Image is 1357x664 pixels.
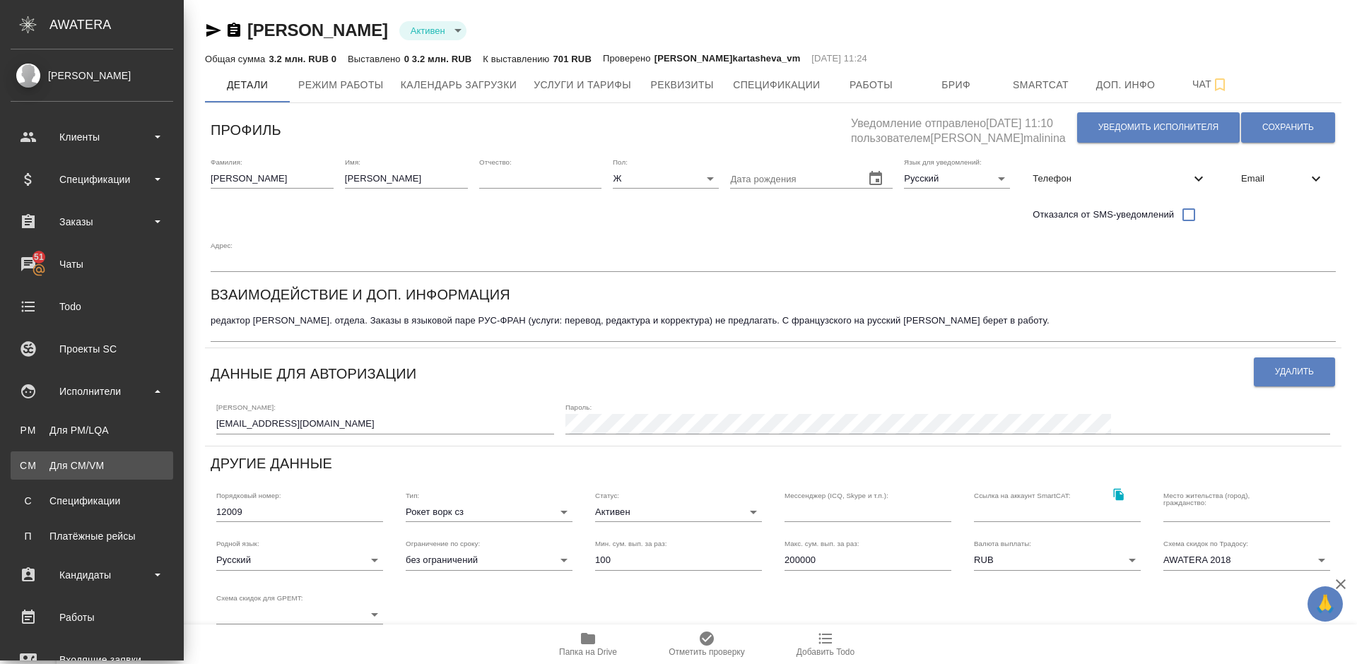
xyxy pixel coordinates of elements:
[11,451,173,480] a: CMДля CM/VM
[1163,540,1248,547] label: Схема скидок по Традосу:
[247,20,388,40] a: [PERSON_NAME]
[331,54,336,64] p: 0
[647,624,766,664] button: Отметить проверку
[1104,480,1133,509] button: Скопировать ссылку
[211,158,242,165] label: Фамилия:
[483,54,553,64] p: К выставлению
[904,169,1010,189] div: Русский
[648,76,716,94] span: Реквизиты
[205,22,222,39] button: Скопировать ссылку для ЯМессенджера
[1033,208,1174,222] span: Отказался от SMS-уведомлений
[565,404,592,411] label: Пароль:
[345,158,360,165] label: Имя:
[406,502,572,522] div: Рокет ворк сз
[766,624,885,664] button: Добавить Todo
[269,54,331,64] p: 3.2 млн. RUB
[529,624,647,664] button: Папка на Drive
[11,126,173,148] div: Клиенты
[11,211,173,232] div: Заказы
[1313,589,1337,619] span: 🙏
[401,76,517,94] span: Календарь загрузки
[11,254,173,275] div: Чаты
[49,11,184,39] div: AWATERA
[225,22,242,39] button: Скопировать ссылку
[904,158,982,165] label: Язык для уведомлений:
[406,540,480,547] label: Ограничение по сроку:
[613,169,719,189] div: Ж
[553,54,591,64] p: 701 RUB
[216,540,259,547] label: Родной язык:
[1254,357,1335,386] button: Удалить
[811,52,867,66] p: [DATE] 11:24
[18,529,166,543] div: Платёжные рейсы
[211,242,233,249] label: Адрес:
[851,109,1076,146] h5: Уведомление отправлено [DATE] 11:10 пользователем [PERSON_NAME]malinina
[211,283,510,306] h6: Взаимодействие и доп. информация
[1211,76,1228,93] svg: Подписаться
[559,647,617,657] span: Папка на Drive
[1262,121,1314,134] span: Сохранить
[1163,550,1330,570] div: AWATERA 2018
[18,494,166,508] div: Спецификации
[479,158,512,165] label: Отчество:
[18,458,166,473] div: Для CM/VM
[211,362,416,385] h6: Данные для авторизации
[211,315,1336,337] textarea: редактор [PERSON_NAME]. отдела. Заказы в языковой паре РУС-ФРАН (услуги: перевод, редактура и кор...
[1033,172,1190,186] span: Телефон
[603,52,654,66] p: Проверено
[1308,586,1343,622] button: 🙏
[1275,366,1314,378] span: Удалить
[974,550,1141,570] div: RUB
[11,169,173,190] div: Спецификации
[406,25,450,37] button: Активен
[11,416,173,444] a: PMДля PM/LQA
[534,76,631,94] span: Услуги и тарифы
[974,540,1031,547] label: Валюта выплаты:
[11,487,173,515] a: ССпецификации
[1163,492,1288,506] label: Место жительства (город), гражданство:
[11,338,173,360] div: Проекты SC
[595,492,619,499] label: Статус:
[797,647,854,657] span: Добавить Todo
[733,76,820,94] span: Спецификации
[1007,76,1075,94] span: Smartcat
[4,247,180,282] a: 51Чаты
[4,331,180,367] a: Проекты SC
[922,76,990,94] span: Бриф
[406,550,572,570] div: без ограничений
[1021,163,1218,194] div: Телефон
[785,540,859,547] label: Макс. сум. вып. за раз:
[348,54,404,64] p: Выставлено
[216,594,303,601] label: Схема скидок для GPEMT:
[11,296,173,317] div: Todo
[399,21,466,40] div: Активен
[1077,112,1240,143] button: Уведомить исполнителя
[11,564,173,586] div: Кандидаты
[1241,172,1308,186] span: Email
[11,381,173,402] div: Исполнители
[613,158,628,165] label: Пол:
[654,52,801,66] p: [PERSON_NAME]kartasheva_vm
[213,76,281,94] span: Детали
[205,54,269,64] p: Общая сумма
[1177,76,1245,93] span: Чат
[298,76,384,94] span: Режим работы
[1230,163,1336,194] div: Email
[1098,121,1218,134] span: Уведомить исполнителя
[4,600,180,635] a: Работы
[11,607,173,628] div: Работы
[11,68,173,83] div: [PERSON_NAME]
[974,492,1071,499] label: Ссылка на аккаунт SmartCAT:
[18,423,166,437] div: Для PM/LQA
[4,289,180,324] a: Todo
[404,54,412,64] p: 0
[216,492,281,499] label: Порядковый номер:
[216,550,383,570] div: Русский
[211,452,332,475] h6: Другие данные
[595,502,762,522] div: Активен
[216,404,276,411] label: [PERSON_NAME]:
[11,522,173,550] a: ППлатёжные рейсы
[211,119,281,141] h6: Профиль
[595,540,667,547] label: Мин. сум. вып. за раз:
[1241,112,1335,143] button: Сохранить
